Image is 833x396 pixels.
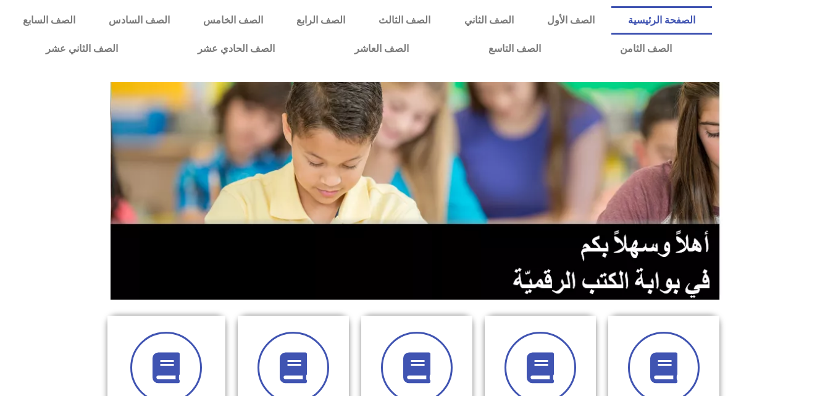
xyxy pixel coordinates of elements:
a: الصف الأول [530,6,611,35]
a: الصف الرابع [280,6,362,35]
a: الصفحة الرئيسية [611,6,712,35]
a: الصف الحادي عشر [158,35,315,63]
a: الصف السادس [92,6,186,35]
a: الصف الثامن [580,35,712,63]
a: الصف الثاني عشر [6,35,158,63]
a: الصف الثاني [448,6,530,35]
a: الصف العاشر [315,35,449,63]
a: الصف الخامس [186,6,280,35]
a: الصف التاسع [448,35,580,63]
a: الصف الثالث [362,6,447,35]
a: الصف السابع [6,6,92,35]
